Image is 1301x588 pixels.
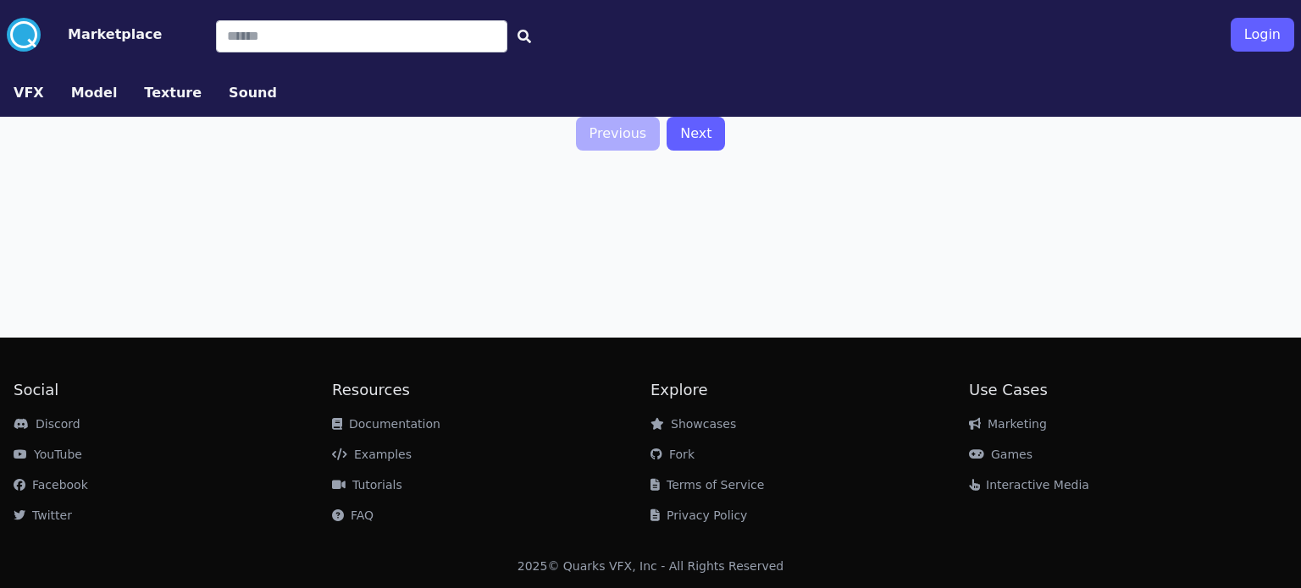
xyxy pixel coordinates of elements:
[969,478,1089,492] a: Interactive Media
[332,378,650,402] h2: Resources
[969,417,1047,431] a: Marketing
[650,508,747,522] a: Privacy Policy
[332,448,412,461] a: Examples
[144,83,202,103] button: Texture
[518,558,784,574] div: 2025 © Quarks VFX, Inc - All Rights Reserved
[969,378,1287,402] h2: Use Cases
[229,83,277,103] button: Sound
[332,508,374,522] a: FAQ
[1231,18,1294,52] button: Login
[130,83,215,103] a: Texture
[216,20,507,52] input: Search
[58,83,131,103] a: Model
[14,83,44,103] button: VFX
[332,417,440,431] a: Documentation
[969,448,1032,461] a: Games
[650,448,695,461] a: Fork
[332,478,402,492] a: Tutorials
[667,117,725,151] a: Next
[650,417,736,431] a: Showcases
[41,25,162,45] a: Marketplace
[1231,11,1294,58] a: Login
[14,417,80,431] a: Discord
[576,117,661,151] a: Previous
[215,83,291,103] a: Sound
[650,478,764,492] a: Terms of Service
[14,378,332,402] h2: Social
[14,478,88,492] a: Facebook
[71,83,118,103] button: Model
[68,25,162,45] button: Marketplace
[650,378,969,402] h2: Explore
[14,448,82,461] a: YouTube
[14,508,72,522] a: Twitter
